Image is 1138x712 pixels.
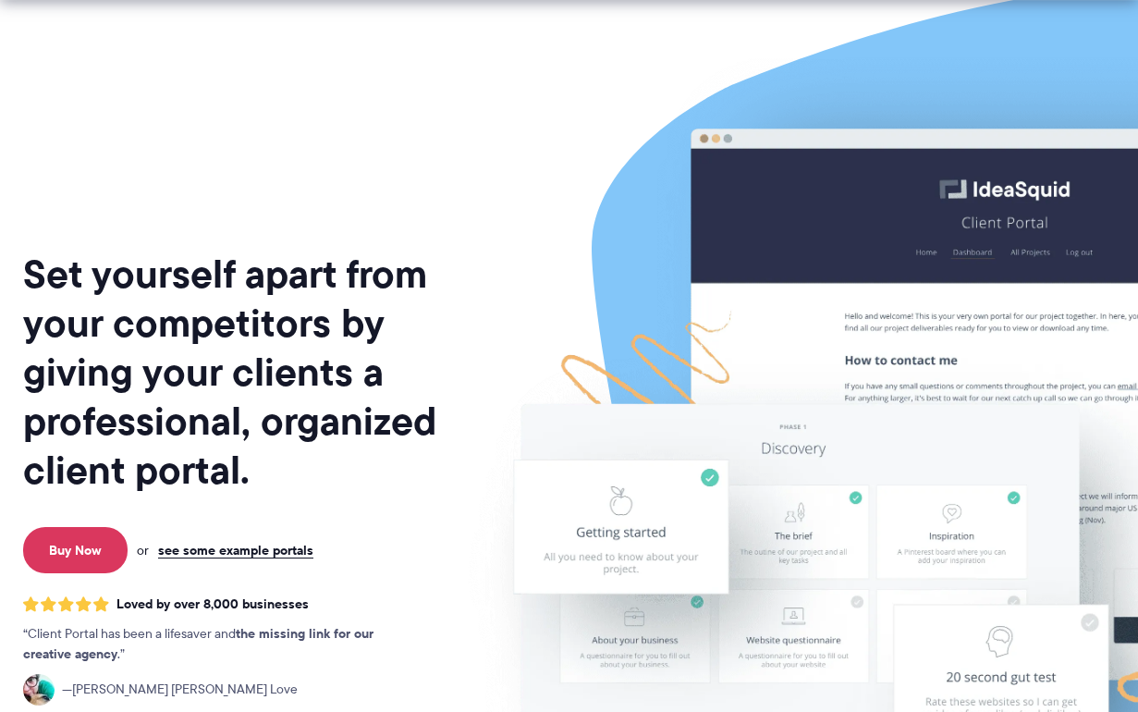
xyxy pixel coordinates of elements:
p: Client Portal has been a lifesaver and . [23,624,411,665]
span: or [137,542,149,559]
h1: Set yourself apart from your competitors by giving your clients a professional, organized client ... [23,250,459,495]
strong: the missing link for our creative agency [23,623,373,664]
span: Loved by over 8,000 businesses [116,596,309,612]
a: see some example portals [158,542,313,559]
span: [PERSON_NAME] [PERSON_NAME] Love [62,680,298,700]
a: Buy Now [23,527,128,573]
